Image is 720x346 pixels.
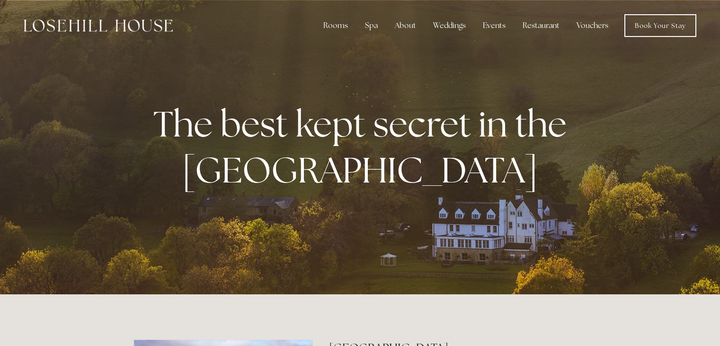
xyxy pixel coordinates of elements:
div: Weddings [426,16,473,35]
strong: The best kept secret in the [GEOGRAPHIC_DATA] [153,100,574,193]
div: Restaurant [515,16,567,35]
img: Losehill House [24,19,173,32]
a: Book Your Stay [624,14,696,37]
div: Events [475,16,513,35]
div: About [387,16,424,35]
a: Vouchers [569,16,616,35]
div: Rooms [316,16,356,35]
div: Spa [357,16,385,35]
